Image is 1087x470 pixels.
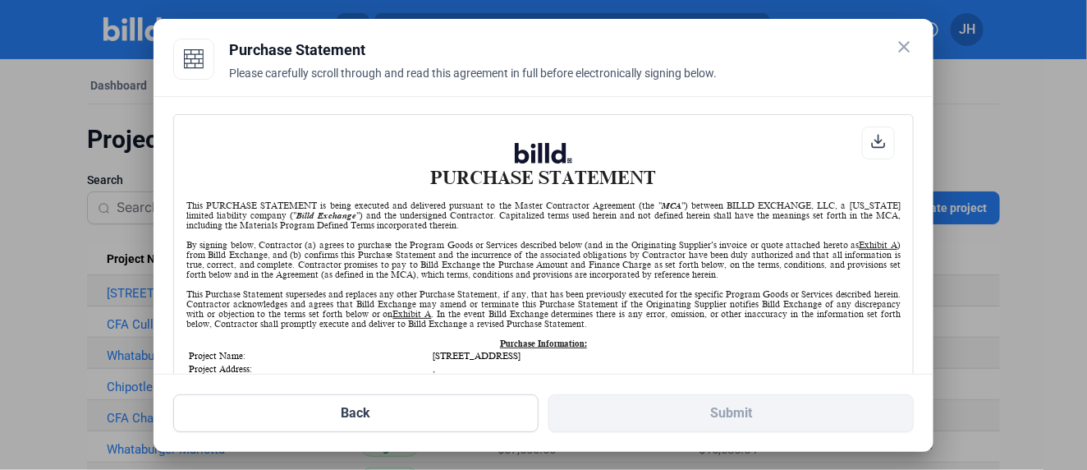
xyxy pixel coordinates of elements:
[186,289,901,329] div: This Purchase Statement supersedes and replaces any other Purchase Statement, if any, that has be...
[186,200,901,230] div: This PURCHASE STATEMENT is being executed and delivered pursuant to the Master Contractor Agreeme...
[296,210,356,220] i: Billd Exchange
[662,200,681,210] i: MCA
[186,143,901,188] h1: PURCHASE STATEMENT
[188,350,431,362] td: Project Name:
[186,240,901,279] div: By signing below, Contractor (a) agrees to purchase the Program Goods or Services described below...
[229,39,914,62] div: Purchase Statement
[894,37,914,57] mat-icon: close
[188,363,431,375] td: Project Address:
[500,339,587,348] u: Purchase Information:
[548,394,914,432] button: Submit
[433,363,899,375] td: ,
[433,350,899,362] td: [STREET_ADDRESS]
[860,240,897,250] u: Exhibit A
[173,394,539,432] button: Back
[393,309,432,319] u: Exhibit A
[229,65,914,101] div: Please carefully scroll through and read this agreement in full before electronically signing below.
